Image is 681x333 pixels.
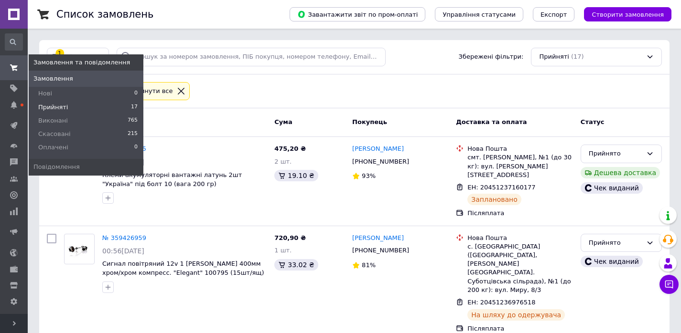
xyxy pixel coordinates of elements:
[435,7,523,21] button: Управління статусами
[467,145,573,153] div: Нова Пошта
[659,275,679,294] button: Чат з покупцем
[274,145,306,152] span: 475,20 ₴
[297,10,418,19] span: Завантажити звіт по пром-оплаті
[467,234,573,242] div: Нова Пошта
[134,89,138,98] span: 0
[350,244,411,257] div: [PHONE_NUMBER]
[38,116,68,125] span: Виконані
[29,159,143,175] a: Повідомлення
[64,234,95,264] a: Фото товару
[362,261,376,269] span: 81%
[574,10,671,18] a: Створити замовлення
[581,167,660,178] div: Дешева доставка
[38,89,52,98] span: Нові
[102,260,264,276] a: Сигнал повітряний 12v 1 [PERSON_NAME] 400мм хром/хром компресс. "Elegant" 100795 (15шт/ящ)
[352,145,404,154] a: [PERSON_NAME]
[350,156,411,168] div: [PHONE_NUMBER]
[33,74,73,83] span: Замовлення
[467,309,565,321] div: На шляху до одержувача
[467,299,535,306] span: ЕН: 20451236976518
[456,118,527,125] span: Доставка та оплата
[134,143,138,152] span: 0
[130,86,175,96] div: Cкинути все
[467,324,573,333] div: Післяплата
[540,11,567,18] span: Експорт
[592,11,664,18] span: Створити замовлення
[65,52,91,62] span: Фільтри
[581,182,643,194] div: Чек виданий
[117,48,386,66] input: Пошук за номером замовлення, ПІБ покупця, номером телефону, Email, номером накладної
[539,52,569,62] span: Прийняті
[33,58,130,67] span: Замовлення та повідомлення
[38,143,68,152] span: Оплачені
[581,256,643,267] div: Чек виданий
[362,172,376,179] span: 93%
[290,7,425,21] button: Завантажити звіт по пром-оплаті
[571,53,584,60] span: (17)
[102,234,146,241] a: № 359426959
[29,71,143,87] a: Замовлення
[274,118,292,125] span: Cума
[274,170,318,181] div: 19.10 ₴
[38,103,68,112] span: Прийняті
[274,259,318,271] div: 33.02 ₴
[55,49,64,58] div: 1
[467,153,573,179] div: смт. [PERSON_NAME], №1 (до 30 кг): вул. [PERSON_NAME][STREET_ADDRESS]
[467,209,573,218] div: Післяплата
[352,118,387,125] span: Покупець
[102,171,242,187] a: Клеми акумуляторні вантажні латунь 2шт "Україна" під болт 10 (вага 200 гр)
[33,163,80,171] span: Повідомлення
[102,247,144,255] span: 00:56[DATE]
[467,242,573,294] div: с. [GEOGRAPHIC_DATA] ([GEOGRAPHIC_DATA], [PERSON_NAME][GEOGRAPHIC_DATA]. Суботцівська сільрада), ...
[38,130,71,138] span: Скасовані
[584,7,671,21] button: Створити замовлення
[274,158,292,165] span: 2 шт.
[128,116,138,125] span: 765
[581,118,605,125] span: Статус
[65,239,94,259] img: Фото товару
[533,7,575,21] button: Експорт
[459,52,524,62] span: Збережені фільтри:
[467,194,521,205] div: Заплановано
[131,103,138,112] span: 17
[274,234,306,241] span: 720,90 ₴
[589,238,642,248] div: Прийнято
[467,184,535,191] span: ЕН: 20451237160177
[589,149,642,159] div: Прийнято
[274,247,292,254] span: 1 шт.
[352,234,404,243] a: [PERSON_NAME]
[443,11,516,18] span: Управління статусами
[128,130,138,138] span: 215
[56,9,153,20] h1: Список замовлень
